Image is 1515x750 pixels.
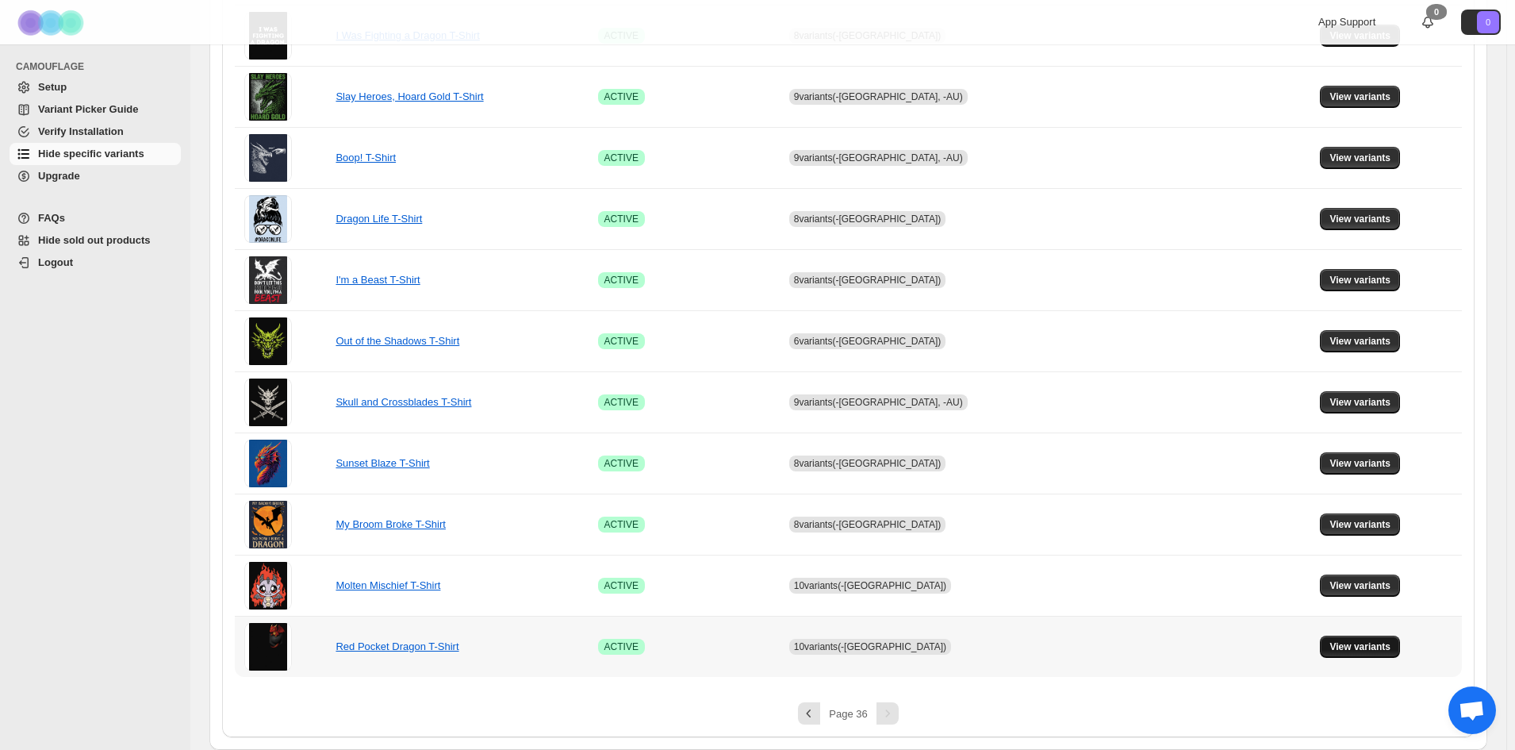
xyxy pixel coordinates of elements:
[1426,4,1447,20] div: 0
[1320,269,1400,291] button: View variants
[604,335,639,348] span: ACTIVE
[1320,391,1400,413] button: View variants
[13,1,92,44] img: Camouflage
[604,518,639,531] span: ACTIVE
[1320,330,1400,352] button: View variants
[16,60,182,73] span: CAMOUFLAGE
[794,91,963,102] span: 9 variants (-[GEOGRAPHIC_DATA], -AU)
[794,275,942,286] span: 8 variants (-[GEOGRAPHIC_DATA])
[1320,636,1400,658] button: View variants
[336,90,483,102] a: Slay Heroes, Hoard Gold T-Shirt
[604,396,639,409] span: ACTIVE
[1329,90,1390,103] span: View variants
[38,103,138,115] span: Variant Picker Guide
[794,213,942,225] span: 8 variants (-[GEOGRAPHIC_DATA])
[1329,579,1390,592] span: View variants
[1461,10,1501,35] button: Avatar with initials 0
[1320,452,1400,475] button: View variants
[1329,518,1390,531] span: View variants
[604,213,639,225] span: ACTIVE
[1329,152,1390,164] span: View variants
[10,207,181,229] a: FAQs
[38,81,67,93] span: Setup
[38,256,73,268] span: Logout
[10,143,181,165] a: Hide specific variants
[1329,640,1390,653] span: View variants
[10,165,181,187] a: Upgrade
[38,234,151,246] span: Hide sold out products
[1320,86,1400,108] button: View variants
[10,229,181,252] a: Hide sold out products
[1329,396,1390,409] span: View variants
[1477,11,1499,33] span: Avatar with initials 0
[794,641,946,652] span: 10 variants (-[GEOGRAPHIC_DATA])
[38,212,65,224] span: FAQs
[798,702,820,725] button: Previous
[1486,17,1490,27] text: 0
[1318,16,1375,28] span: App Support
[10,98,181,121] a: Variant Picker Guide
[1420,14,1436,30] a: 0
[336,274,420,286] a: I'm a Beast T-Shirt
[794,397,963,408] span: 9 variants (-[GEOGRAPHIC_DATA], -AU)
[1320,208,1400,230] button: View variants
[10,76,181,98] a: Setup
[794,152,963,163] span: 9 variants (-[GEOGRAPHIC_DATA], -AU)
[38,170,80,182] span: Upgrade
[336,335,459,347] a: Out of the Shadows T-Shirt
[1320,147,1400,169] button: View variants
[336,457,429,469] a: Sunset Blaze T-Shirt
[10,121,181,143] a: Verify Installation
[336,579,440,591] a: Molten Mischief T-Shirt
[604,640,639,653] span: ACTIVE
[794,458,942,469] span: 8 variants (-[GEOGRAPHIC_DATA])
[1320,513,1400,536] button: View variants
[336,640,458,652] a: Red Pocket Dragon T-Shirt
[1320,575,1400,597] button: View variants
[1329,274,1390,287] span: View variants
[604,579,639,592] span: ACTIVE
[38,125,124,137] span: Verify Installation
[829,708,867,720] span: Page 36
[10,252,181,274] a: Logout
[1329,335,1390,348] span: View variants
[336,518,445,530] a: My Broom Broke T-Shirt
[1329,213,1390,225] span: View variants
[604,457,639,470] span: ACTIVE
[794,580,946,591] span: 10 variants (-[GEOGRAPHIC_DATA])
[1329,457,1390,470] span: View variants
[336,396,471,408] a: Skull and Crossblades T-Shirt
[604,90,639,103] span: ACTIVE
[336,152,396,163] a: Boop! T-Shirt
[794,519,942,530] span: 8 variants (-[GEOGRAPHIC_DATA])
[1448,687,1496,734] div: Open chat
[336,213,422,225] a: Dragon Life T-Shirt
[794,336,942,347] span: 6 variants (-[GEOGRAPHIC_DATA])
[604,152,639,164] span: ACTIVE
[38,148,144,160] span: Hide specific variants
[604,274,639,287] span: ACTIVE
[235,702,1462,725] nav: Pagination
